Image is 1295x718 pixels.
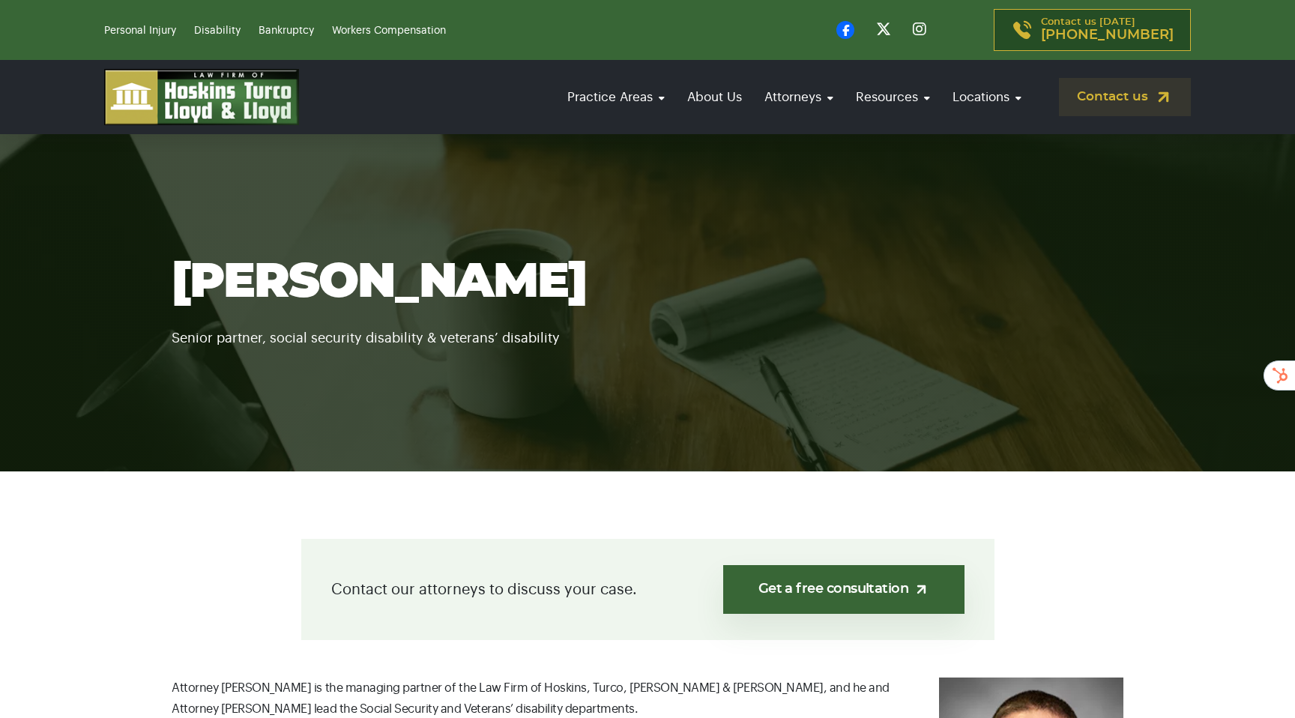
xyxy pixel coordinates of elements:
[332,25,446,36] a: Workers Compensation
[104,69,299,125] img: logo
[848,76,938,118] a: Resources
[994,9,1191,51] a: Contact us [DATE][PHONE_NUMBER]
[945,76,1029,118] a: Locations
[560,76,672,118] a: Practice Areas
[757,76,841,118] a: Attorneys
[1041,28,1174,43] span: [PHONE_NUMBER]
[301,539,994,640] div: Contact our attorneys to discuss your case.
[259,25,314,36] a: Bankruptcy
[723,565,964,614] a: Get a free consultation
[194,25,241,36] a: Disability
[680,76,749,118] a: About Us
[914,582,929,597] img: arrow-up-right-light.svg
[104,25,176,36] a: Personal Injury
[1041,17,1174,43] p: Contact us [DATE]
[1059,78,1191,116] a: Contact us
[172,309,1123,349] p: Senior partner, social security disability & veterans’ disability
[172,256,1123,309] h1: [PERSON_NAME]
[172,682,890,715] span: Attorney [PERSON_NAME] is the managing partner of the Law Firm of Hoskins, Turco, [PERSON_NAME] &...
